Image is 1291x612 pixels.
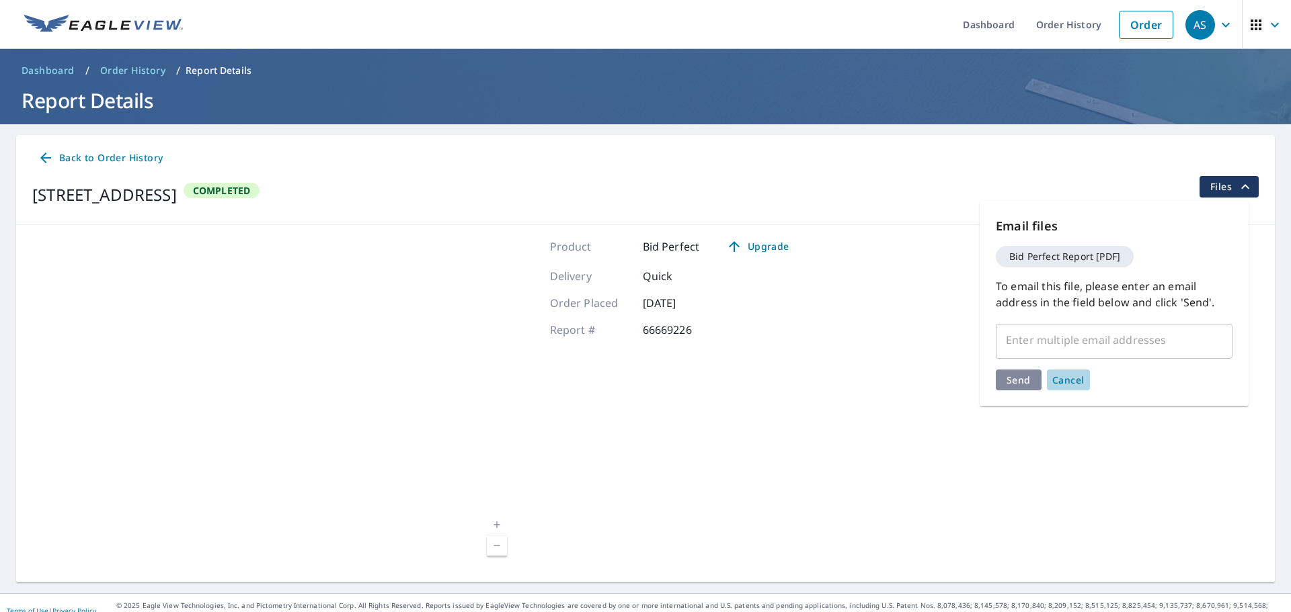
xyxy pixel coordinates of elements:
[715,236,799,257] a: Upgrade
[185,184,259,197] span: Completed
[550,322,631,338] p: Report #
[643,268,723,284] p: Quick
[723,238,791,255] span: Upgrade
[1199,176,1259,198] button: filesDropdownBtn-66669226
[487,535,507,556] a: Current Level 17, Zoom Out
[1047,369,1090,390] button: Cancel
[38,150,163,167] span: Back to Order History
[550,295,631,311] p: Order Placed
[1185,10,1215,40] div: AS
[1002,327,1206,353] input: Enter multiple email addresses
[643,295,723,311] p: [DATE]
[487,515,507,535] a: Current Level 17, Zoom In
[1210,179,1253,195] span: Files
[32,146,168,171] a: Back to Order History
[643,238,700,255] p: Bid Perfect
[100,64,165,77] span: Order History
[1052,374,1085,386] span: Cancel
[550,268,631,284] p: Delivery
[550,238,631,255] p: Product
[16,87,1275,114] h1: Report Details
[996,217,1233,235] p: Email files
[996,278,1233,310] p: To email this file, please enter an email address in the field below and click 'Send'.
[32,183,177,207] div: [STREET_ADDRESS]
[95,60,171,81] a: Order History
[24,15,183,35] img: EV Logo
[186,64,251,77] p: Report Details
[22,64,75,77] span: Dashboard
[16,60,80,81] a: Dashboard
[1001,252,1128,261] span: Bid Perfect Report [PDF]
[16,60,1275,81] nav: breadcrumb
[643,322,723,338] p: 66669226
[85,62,89,79] li: /
[176,62,180,79] li: /
[1119,11,1173,39] a: Order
